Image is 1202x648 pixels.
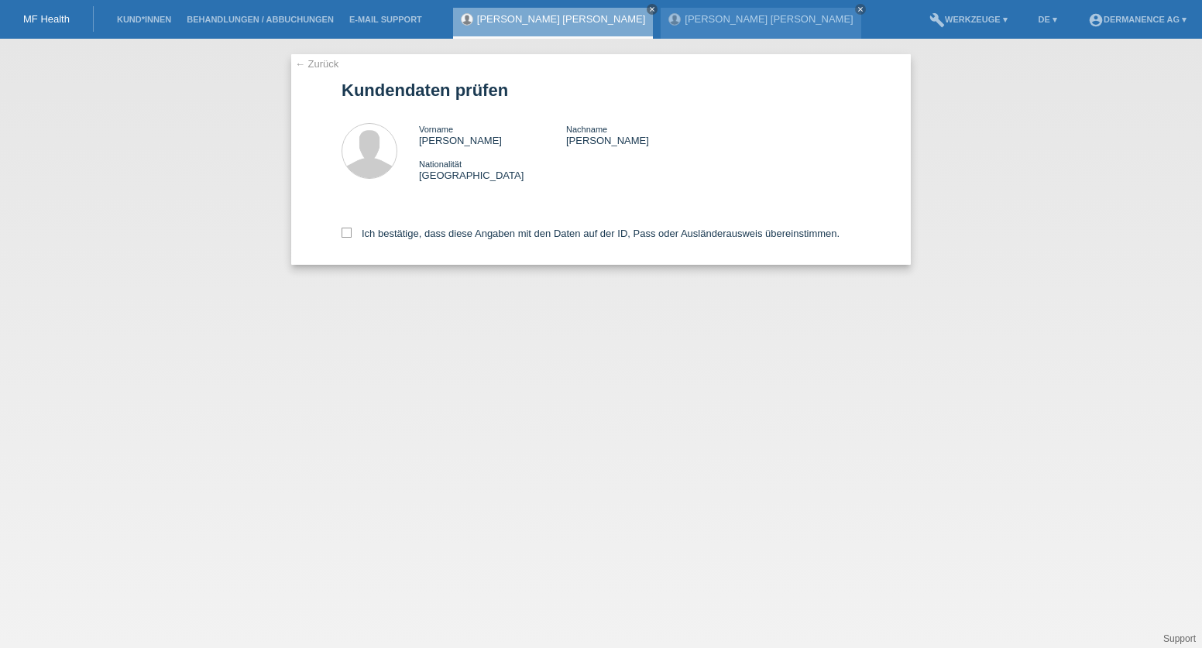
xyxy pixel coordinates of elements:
a: Support [1163,633,1196,644]
i: close [648,5,656,13]
a: close [855,4,866,15]
a: close [647,4,658,15]
div: [PERSON_NAME] [419,123,566,146]
a: E-Mail Support [342,15,430,24]
a: account_circleDermanence AG ▾ [1080,15,1194,24]
a: [PERSON_NAME] [PERSON_NAME] [685,13,853,25]
div: [GEOGRAPHIC_DATA] [419,158,566,181]
i: build [929,12,945,28]
a: [PERSON_NAME] [PERSON_NAME] [477,13,645,25]
i: account_circle [1088,12,1104,28]
a: Kund*innen [109,15,179,24]
span: Nationalität [419,159,462,169]
a: ← Zurück [295,58,338,70]
a: MF Health [23,13,70,25]
a: buildWerkzeuge ▾ [922,15,1015,24]
label: Ich bestätige, dass diese Angaben mit den Daten auf der ID, Pass oder Ausländerausweis übereinsti... [342,228,840,239]
span: Nachname [566,125,607,134]
span: Vorname [419,125,453,134]
h1: Kundendaten prüfen [342,81,860,100]
i: close [857,5,864,13]
div: [PERSON_NAME] [566,123,713,146]
a: Behandlungen / Abbuchungen [179,15,342,24]
a: DE ▾ [1031,15,1065,24]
